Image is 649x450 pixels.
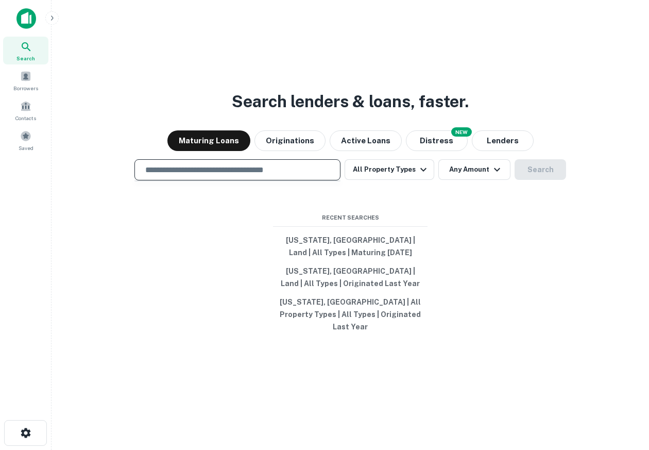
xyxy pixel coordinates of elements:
[451,127,472,137] div: NEW
[273,262,428,293] button: [US_STATE], [GEOGRAPHIC_DATA] | Land | All Types | Originated Last Year
[345,159,434,180] button: All Property Types
[3,96,48,124] a: Contacts
[13,84,38,92] span: Borrowers
[438,159,510,180] button: Any Amount
[273,213,428,222] span: Recent Searches
[597,368,649,417] iframe: Chat Widget
[167,130,250,151] button: Maturing Loans
[273,231,428,262] button: [US_STATE], [GEOGRAPHIC_DATA] | Land | All Types | Maturing [DATE]
[15,114,36,122] span: Contacts
[3,66,48,94] a: Borrowers
[16,8,36,29] img: capitalize-icon.png
[232,89,469,114] h3: Search lenders & loans, faster.
[273,293,428,336] button: [US_STATE], [GEOGRAPHIC_DATA] | All Property Types | All Types | Originated Last Year
[16,54,35,62] span: Search
[330,130,402,151] button: Active Loans
[254,130,326,151] button: Originations
[3,37,48,64] a: Search
[406,130,468,151] button: Search distressed loans with lien and other non-mortgage details.
[19,144,33,152] span: Saved
[472,130,534,151] button: Lenders
[3,126,48,154] a: Saved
